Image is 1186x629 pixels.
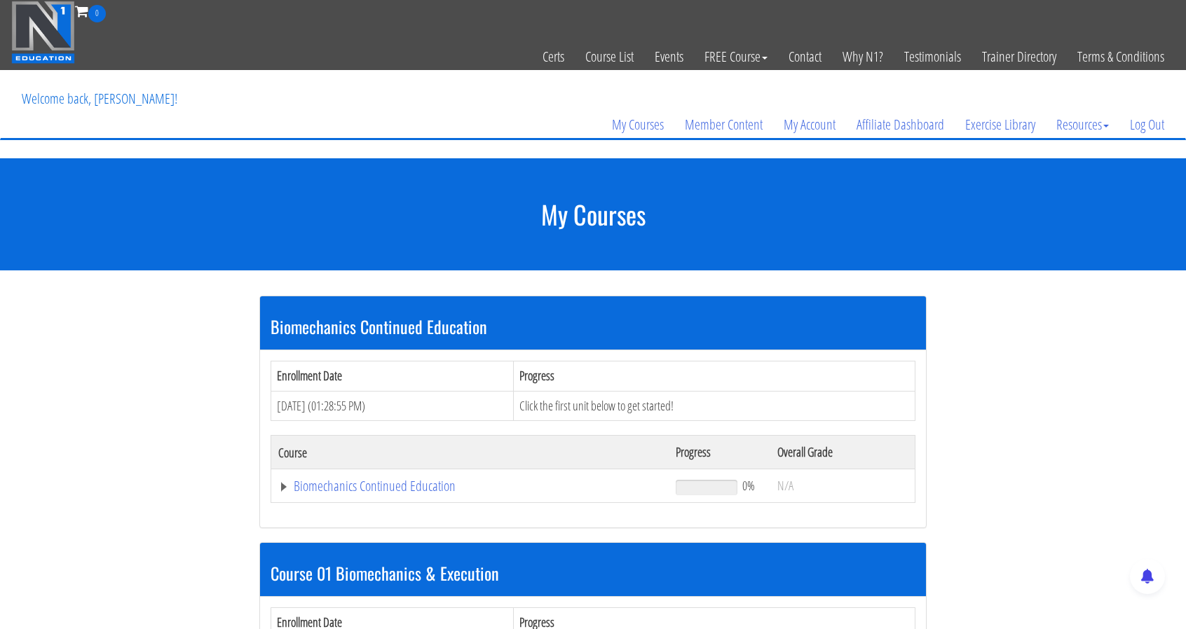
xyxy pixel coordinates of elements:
td: [DATE] (01:28:55 PM) [271,391,514,421]
a: Resources [1046,91,1119,158]
a: Trainer Directory [972,22,1067,91]
a: Terms & Conditions [1067,22,1175,91]
a: Log Out [1119,91,1175,158]
p: Welcome back, [PERSON_NAME]! [11,71,188,127]
span: 0% [742,478,755,493]
a: Exercise Library [955,91,1046,158]
a: Events [644,22,694,91]
img: n1-education [11,1,75,64]
td: Click the first unit below to get started! [513,391,915,421]
a: 0 [75,1,106,20]
a: Why N1? [832,22,894,91]
a: Contact [778,22,832,91]
a: My Courses [601,91,674,158]
a: Testimonials [894,22,972,91]
h3: Biomechanics Continued Education [271,317,915,336]
a: Course List [575,22,644,91]
a: Affiliate Dashboard [846,91,955,158]
th: Progress [669,436,770,469]
th: Course [271,436,669,469]
th: Progress [513,361,915,391]
td: N/A [770,469,915,503]
a: Certs [532,22,575,91]
a: Biomechanics Continued Education [278,479,662,493]
a: Member Content [674,91,773,158]
th: Enrollment Date [271,361,514,391]
a: My Account [773,91,846,158]
h3: Course 01 Biomechanics & Execution [271,564,915,582]
span: 0 [88,5,106,22]
a: FREE Course [694,22,778,91]
th: Overall Grade [770,436,915,469]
